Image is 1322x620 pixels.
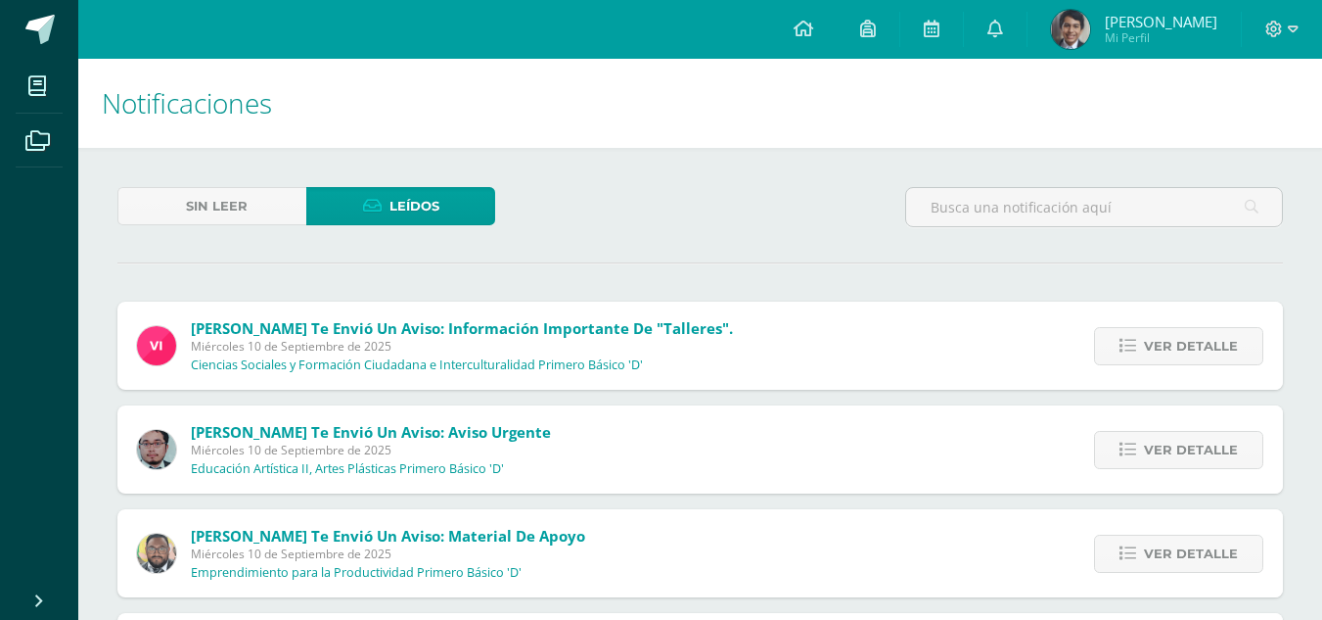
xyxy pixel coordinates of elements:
img: bd6d0aa147d20350c4821b7c643124fa.png [137,326,176,365]
span: Sin leer [186,188,248,224]
p: Ciencias Sociales y Formación Ciudadana e Interculturalidad Primero Básico 'D' [191,358,643,373]
span: Mi Perfil [1105,29,1217,46]
span: [PERSON_NAME] te envió un aviso: Material de apoyo [191,526,585,546]
a: Sin leer [117,187,306,225]
img: 5fac68162d5e1b6fbd390a6ac50e103d.png [137,430,176,469]
input: Busca una notificación aquí [906,188,1282,226]
a: Leídos [306,187,495,225]
span: Ver detalle [1144,328,1238,364]
span: [PERSON_NAME] [1105,12,1217,31]
p: Emprendimiento para la Productividad Primero Básico 'D' [191,565,522,581]
span: Notificaciones [102,84,272,121]
span: Ver detalle [1144,432,1238,468]
img: 712781701cd376c1a616437b5c60ae46.png [137,534,176,573]
span: Miércoles 10 de Septiembre de 2025 [191,338,733,355]
span: Miércoles 10 de Septiembre de 2025 [191,442,551,458]
span: [PERSON_NAME] te envió un aviso: Aviso urgente [191,422,551,442]
span: Ver detalle [1144,536,1238,572]
span: [PERSON_NAME] te envió un aviso: Información importante de "Talleres". [191,318,733,338]
img: cb0c5febe7c9ab540de0185df7840633.png [1051,10,1090,49]
span: Leídos [389,188,439,224]
p: Educación Artística II, Artes Plásticas Primero Básico 'D' [191,461,504,477]
span: Miércoles 10 de Septiembre de 2025 [191,546,585,562]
